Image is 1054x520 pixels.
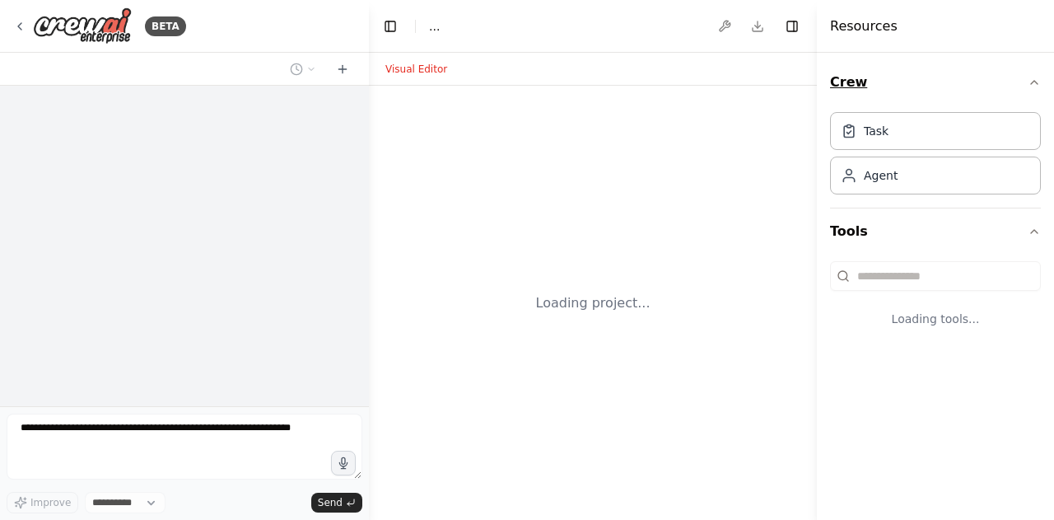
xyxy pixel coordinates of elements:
div: Tools [830,255,1041,354]
button: Click to speak your automation idea [331,451,356,475]
div: Crew [830,105,1041,208]
div: BETA [145,16,186,36]
nav: breadcrumb [429,18,440,35]
h4: Resources [830,16,898,36]
span: Send [318,496,343,509]
span: Improve [30,496,71,509]
button: Visual Editor [375,59,457,79]
span: ... [429,18,440,35]
button: Switch to previous chat [283,59,323,79]
button: Improve [7,492,78,513]
button: Start a new chat [329,59,356,79]
button: Tools [830,208,1041,255]
button: Hide left sidebar [379,15,402,38]
button: Crew [830,59,1041,105]
img: Logo [33,7,132,45]
button: Send [311,493,362,513]
div: Task [864,123,888,139]
div: Loading project... [536,293,651,313]
div: Agent [864,167,898,184]
div: Loading tools... [830,297,1041,340]
button: Hide right sidebar [781,15,804,38]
